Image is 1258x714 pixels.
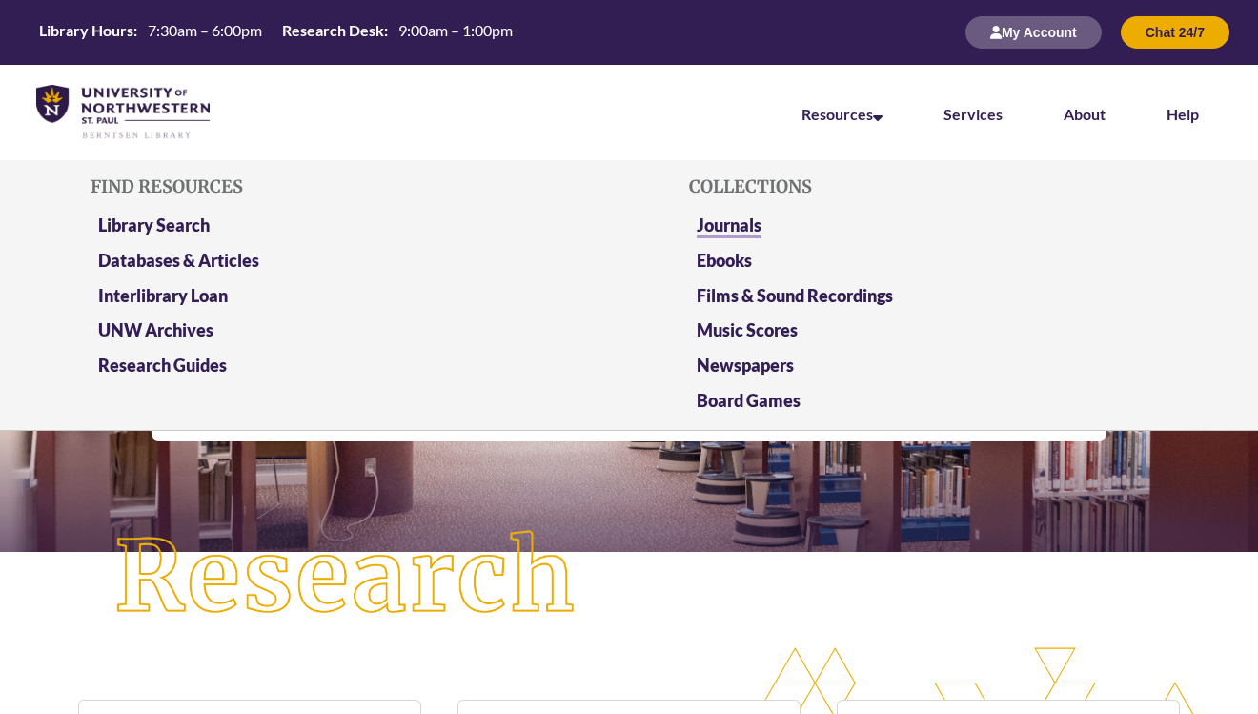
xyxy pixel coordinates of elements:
[697,285,893,306] a: Films & Sound Recordings
[31,20,520,44] table: Hours Today
[1167,105,1199,123] a: Help
[697,390,801,411] a: Board Games
[943,105,1003,123] a: Services
[36,85,210,140] img: UNWSP Library Logo
[274,20,391,41] th: Research Desk:
[965,24,1102,40] a: My Account
[91,177,569,196] h5: Find Resources
[965,16,1102,49] button: My Account
[398,21,513,39] span: 9:00am – 1:00pm
[98,250,259,271] a: Databases & Articles
[148,21,262,39] span: 7:30am – 6:00pm
[98,319,213,340] a: UNW Archives
[98,285,228,306] a: Interlibrary Loan
[697,250,752,271] a: Ebooks
[697,355,794,376] a: Newspapers
[31,20,520,46] a: Hours Today
[1064,105,1106,123] a: About
[98,214,210,235] a: Library Search
[98,355,227,376] a: Research Guides
[31,20,140,41] th: Library Hours:
[1121,24,1229,40] a: Chat 24/7
[63,479,629,676] img: Research
[697,214,761,238] a: Journals
[697,319,798,340] a: Music Scores
[689,177,1167,196] h5: Collections
[1121,16,1229,49] button: Chat 24/7
[801,105,883,123] a: Resources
